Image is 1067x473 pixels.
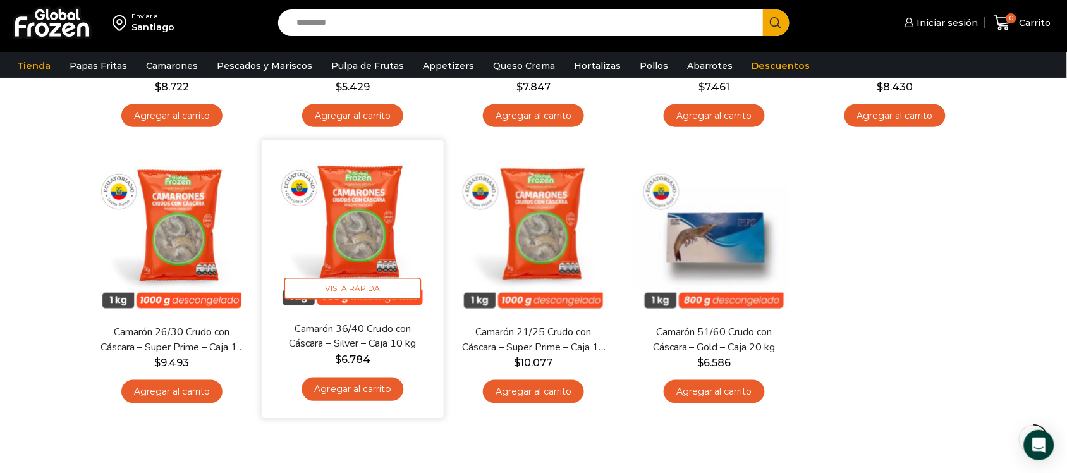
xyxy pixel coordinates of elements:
span: Vista Rápida [284,278,422,300]
span: $ [515,357,521,369]
span: Carrito [1016,16,1051,29]
span: Iniciar sesión [914,16,979,29]
span: $ [877,81,884,93]
bdi: 5.429 [336,81,370,93]
a: Agregar al carrito: “Camarón 51/60 Crudo con Cáscara - Gold - Caja 20 kg” [664,380,765,403]
button: Search button [763,9,790,36]
a: Camarones [140,54,204,78]
bdi: 9.493 [155,357,190,369]
bdi: 10.077 [515,357,553,369]
div: Open Intercom Messenger [1024,430,1054,460]
a: Appetizers [417,54,480,78]
a: Pulpa de Frutas [325,54,410,78]
div: Enviar a [131,12,174,21]
a: Agregar al carrito: “Camarón 26/30 Crudo con Cáscara - Super Prime - Caja 10 kg” [121,380,223,403]
bdi: 8.722 [155,81,189,93]
a: Descuentos [746,54,817,78]
span: $ [155,81,161,93]
a: Pescados y Mariscos [210,54,319,78]
span: $ [698,357,704,369]
a: Iniciar sesión [901,10,979,35]
bdi: 6.784 [335,354,370,366]
a: Camarón 36/40 Crudo con Cáscara – Silver – Caja 10 kg [279,322,426,352]
a: Pollos [633,54,674,78]
a: Agregar al carrito: “Camarón 36/40 Crudo con Cáscara - Bronze - Caja 10 kg” [302,104,403,128]
div: Santiago [131,21,174,34]
a: Queso Crema [487,54,561,78]
span: $ [155,357,161,369]
a: 0 Carrito [991,8,1054,38]
a: Agregar al carrito: “Camarón 21/25 Crudo con Cáscara - Super Prime - Caja 10 kg” [483,380,584,403]
a: Papas Fritas [63,54,133,78]
bdi: 6.586 [698,357,731,369]
a: Agregar al carrito: “Camarón 36/40 Crudo con Cáscara - Silver - Caja 10 kg” [302,378,403,401]
span: 0 [1006,13,1016,23]
img: address-field-icon.svg [113,12,131,34]
a: Agregar al carrito: “Camarón 26/30 Crudo con Cáscara - Gold - Caja 10 kg” [483,104,584,128]
bdi: 7.847 [516,81,551,93]
a: Agregar al carrito: “Camarón 36/40 Crudo con Cáscara - Gold - Caja 10 kg” [664,104,765,128]
span: $ [335,354,341,366]
span: $ [698,81,705,93]
a: Agregar al carrito: “Camarón 21/25 Crudo con Cáscara - Gold - Caja 10 kg” [844,104,946,128]
span: $ [336,81,342,93]
a: Camarón 21/25 Crudo con Cáscara – Super Prime – Caja 10 kg [461,325,606,354]
a: Abarrotes [681,54,740,78]
a: Hortalizas [568,54,627,78]
a: Camarón 26/30 Crudo con Cáscara – Super Prime – Caja 10 kg [99,325,245,354]
a: Agregar al carrito: “Camarón 36/40 Crudo con Cáscara - Super Prime - Caja 10 kg” [121,104,223,128]
a: Tienda [11,54,57,78]
a: Camarón 51/60 Crudo con Cáscara – Gold – Caja 20 kg [642,325,787,354]
bdi: 8.430 [877,81,913,93]
bdi: 7.461 [698,81,730,93]
span: $ [516,81,523,93]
